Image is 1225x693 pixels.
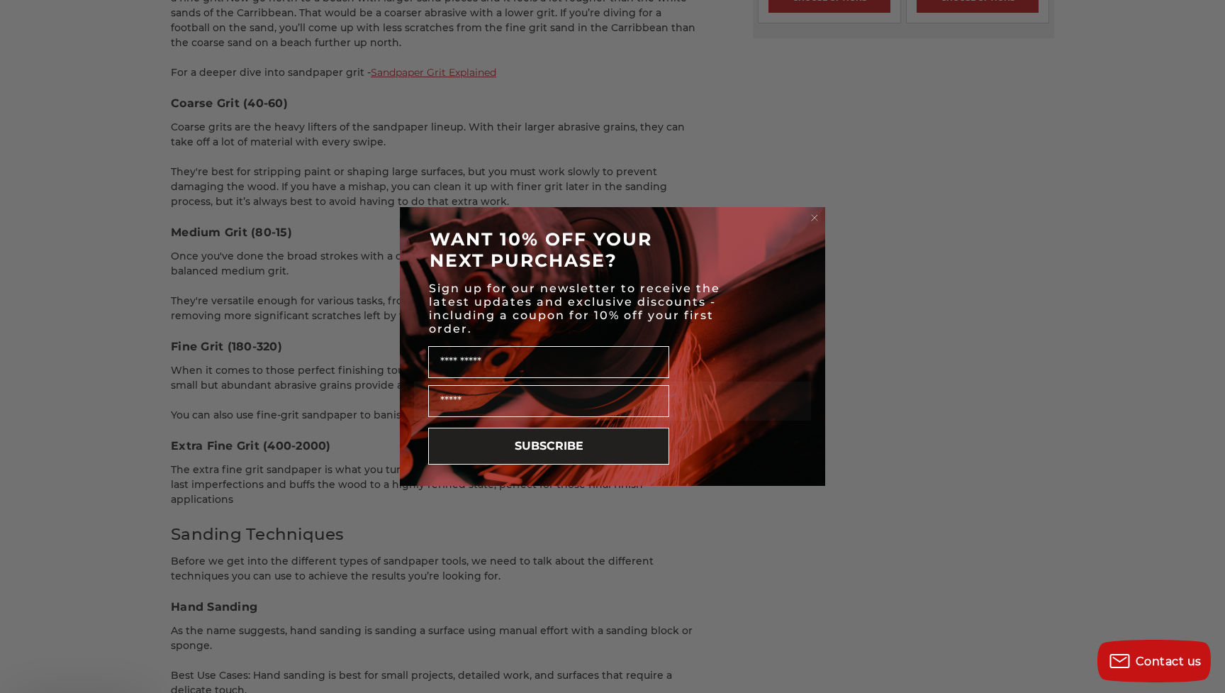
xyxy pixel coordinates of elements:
[430,228,652,271] span: WANT 10% OFF YOUR NEXT PURCHASE?
[428,428,669,465] button: SUBSCRIBE
[1136,655,1202,668] span: Contact us
[807,211,822,225] button: Close dialog
[429,282,720,336] span: Sign up for our newsletter to receive the latest updates and exclusive discounts - including a co...
[1097,640,1211,682] button: Contact us
[428,385,669,417] input: Email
